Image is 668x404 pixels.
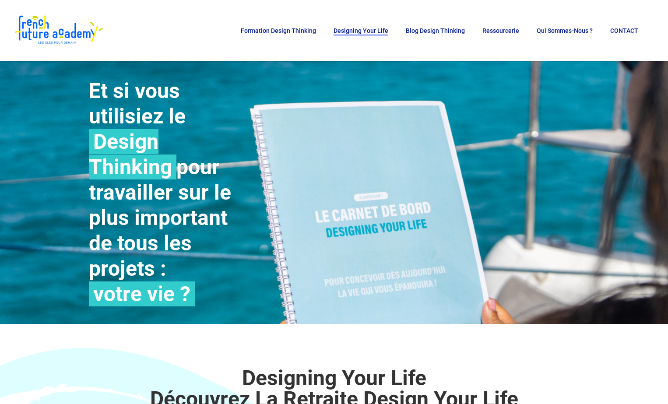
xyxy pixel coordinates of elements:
[93,368,575,389] div: Designing Your Life
[89,281,195,306] span: votre vie ?
[236,28,320,34] a: Formation Design Thinking
[478,28,524,34] a: Ressourcerie
[329,28,393,34] a: Designing Your Life
[482,27,519,34] span: Ressourcerie
[89,129,176,179] span: Design Thinking
[401,28,469,34] a: Blog Design Thinking
[334,27,388,34] span: Designing Your Life
[537,27,593,34] span: Qui sommes-nous ?
[89,78,255,307] h2: Et si vous utilisiez le pour travailler sur le plus important de tous les projets :
[241,27,316,34] span: Formation Design Thinking
[406,27,465,34] span: Blog Design Thinking
[532,28,597,34] a: Qui sommes-nous ?
[12,13,105,48] img: French Future Academy
[606,28,643,34] a: CONTACT
[610,27,638,34] span: CONTACT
